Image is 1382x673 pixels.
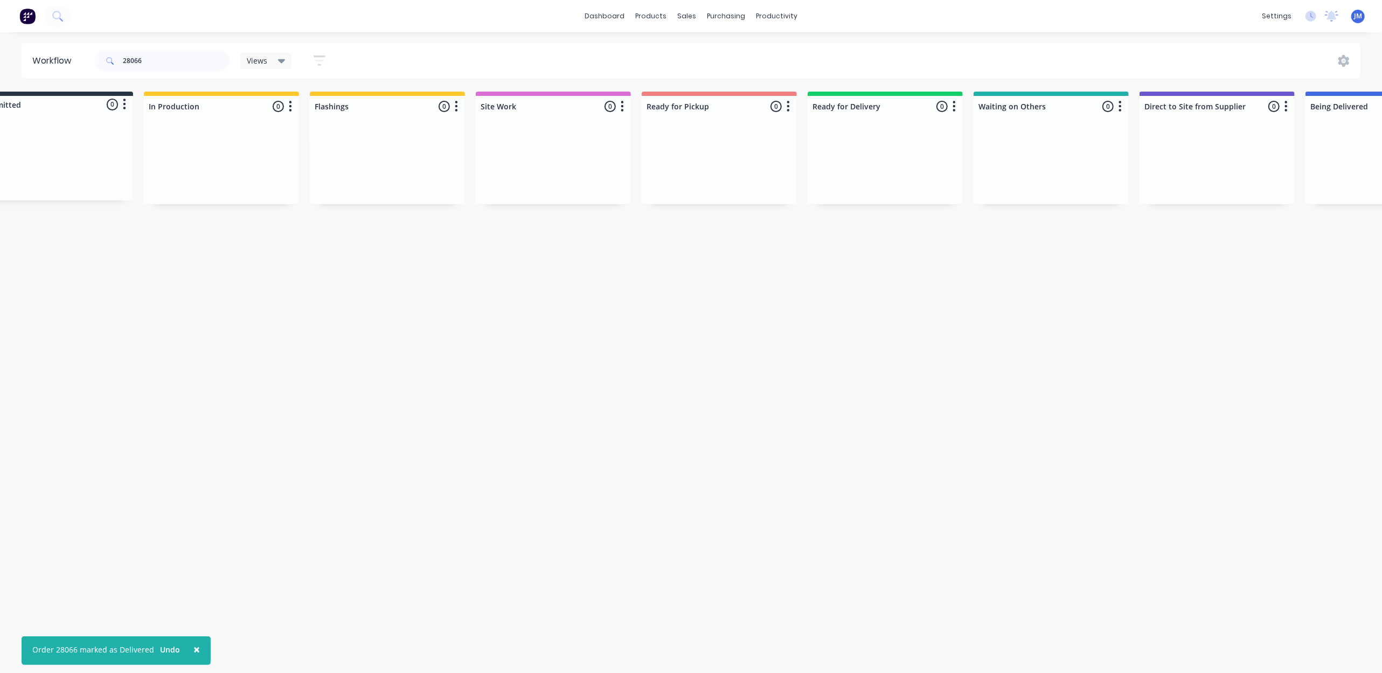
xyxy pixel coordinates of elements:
span: × [193,642,200,657]
button: Close [183,636,211,662]
div: productivity [751,8,803,24]
div: sales [672,8,702,24]
div: settings [1256,8,1297,24]
input: Search for orders... [123,50,230,72]
div: Workflow [32,54,77,67]
div: products [630,8,672,24]
div: Order 28066 marked as Delivered [32,644,154,655]
span: JM [1354,11,1362,21]
img: Factory [19,8,36,24]
a: dashboard [579,8,630,24]
span: Views [247,55,267,66]
div: purchasing [702,8,751,24]
button: Undo [154,642,186,658]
